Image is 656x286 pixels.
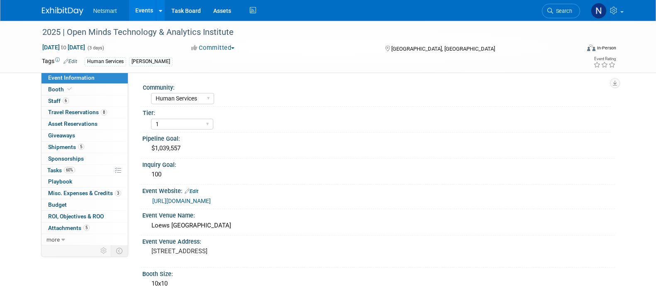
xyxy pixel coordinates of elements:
a: Shipments5 [41,142,128,153]
span: 3 [115,190,121,196]
a: Travel Reservations8 [41,107,128,118]
span: Search [553,8,572,14]
span: Giveaways [48,132,75,139]
span: [DATE] [DATE] [42,44,85,51]
span: to [60,44,68,51]
span: (3 days) [87,45,104,51]
div: Event Venue Address: [142,235,615,246]
span: more [46,236,60,243]
img: Format-Inperson.png [587,44,595,51]
a: Booth [41,84,128,95]
span: Sponsorships [48,155,84,162]
div: Booth Size: [142,268,615,278]
span: Misc. Expenses & Credits [48,190,121,196]
div: Event Venue Name: [142,209,615,220]
span: 5 [78,144,84,150]
a: more [41,234,128,245]
span: Budget [48,201,67,208]
div: Human Services [85,57,126,66]
a: Playbook [41,176,128,187]
div: Pipeline Goal: [142,132,615,143]
pre: [STREET_ADDRESS] [151,247,330,255]
a: Edit [63,59,77,64]
a: Event Information [41,72,128,83]
a: Giveaways [41,130,128,141]
span: Event Information [48,74,95,81]
a: Staff6 [41,95,128,107]
div: 100 [149,168,608,181]
td: Toggle Event Tabs [111,245,128,256]
span: 60% [64,167,75,173]
span: 5 [83,225,90,231]
div: Loews [GEOGRAPHIC_DATA] [149,219,608,232]
a: Attachments5 [41,222,128,234]
div: Event Rating [593,57,616,61]
a: Edit [185,188,198,194]
a: Tasks60% [41,165,128,176]
a: Sponsorships [41,153,128,164]
div: Event Website: [142,185,615,196]
span: Travel Reservations [48,109,107,115]
span: Attachments [48,225,90,231]
button: Committed [188,44,238,52]
i: Booth reservation complete [68,87,72,91]
div: Tier: [143,107,611,117]
div: 2025 | Open Minds Technology & Analytics Institute [39,25,568,40]
div: Community: [143,81,611,92]
div: Inquiry Goal: [142,159,615,169]
span: Netsmart [93,7,117,14]
td: Tags [42,57,77,66]
span: Staff [48,98,69,104]
span: Playbook [48,178,72,185]
img: Nina Finn [591,3,607,19]
span: Shipments [48,144,84,150]
img: ExhibitDay [42,7,83,15]
td: Personalize Event Tab Strip [97,245,111,256]
a: Budget [41,199,128,210]
span: ROI, Objectives & ROO [48,213,104,220]
a: Asset Reservations [41,118,128,130]
span: 6 [63,98,69,104]
span: Tasks [47,167,75,174]
span: 8 [101,109,107,115]
div: [PERSON_NAME] [129,57,173,66]
div: In-Person [597,45,616,51]
a: [URL][DOMAIN_NAME] [152,198,211,204]
span: [GEOGRAPHIC_DATA], [GEOGRAPHIC_DATA] [391,46,495,52]
span: Booth [48,86,73,93]
div: Event Format [531,43,617,56]
span: Asset Reservations [48,120,98,127]
a: Misc. Expenses & Credits3 [41,188,128,199]
a: Search [542,4,580,18]
a: ROI, Objectives & ROO [41,211,128,222]
div: $1,039,557 [149,142,608,155]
